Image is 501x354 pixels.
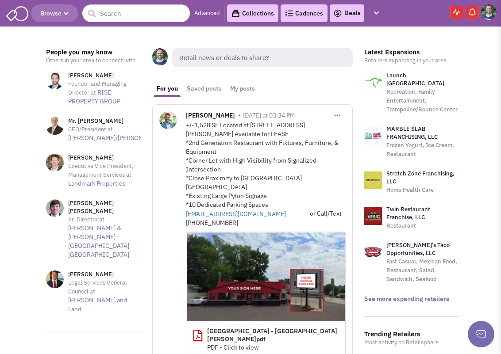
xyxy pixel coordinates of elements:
[172,48,352,67] span: Retail news or deals to share?
[386,170,455,185] a: Stretch Zone Franchising, LLC
[364,127,382,145] img: logo
[194,9,220,18] a: Advanced
[68,72,141,80] h3: [PERSON_NAME]
[182,80,226,97] a: Saved posts
[386,88,459,114] p: Recreation, Family Entertainment, Trampoline/Bounce Center
[364,171,382,189] img: logo
[46,48,141,56] h3: People you may know
[207,327,339,343] h3: [GEOGRAPHIC_DATA] - [GEOGRAPHIC_DATA][PERSON_NAME]pdf
[364,243,382,261] img: logo
[481,4,497,20] img: Peter Kruskamp
[333,8,342,19] img: icon-deals.svg
[68,126,113,133] span: CEO/President at
[243,111,295,119] span: [DATE] at 03:34 PM
[386,186,459,194] p: Home Health Care
[68,162,134,179] span: Executive Vice President, Management Services at
[333,8,361,19] a: Deals
[68,179,126,187] a: Landmark Properties
[186,111,235,122] span: [PERSON_NAME]
[364,56,459,65] p: Retailers expanding in your area
[386,72,444,87] a: Launch [GEOGRAPHIC_DATA]
[364,207,382,225] img: logo
[40,9,69,17] span: Browse
[68,296,127,313] a: [PERSON_NAME] and Land
[68,216,104,223] span: Sr. Director at
[386,257,459,284] p: Fast Casual, Mexican Food, Restaurant, Salad, Sandwich, Seafood
[364,295,449,303] a: See more expanding retailers
[386,125,438,141] a: MARBLE SLAB FRANCHISING, LLC
[285,10,293,16] img: Cadences_logo.png
[82,4,190,22] input: Search
[68,117,165,125] h3: Mr. [PERSON_NAME]
[68,199,141,215] h3: [PERSON_NAME] [PERSON_NAME]
[364,73,382,91] img: logo
[364,330,459,338] h3: Trending Retailers
[386,241,450,257] a: [PERSON_NAME]'s Taco Opportunities, LLC
[46,56,141,65] p: Others in your area to connect with
[68,154,141,162] h3: [PERSON_NAME]
[68,224,129,259] a: [PERSON_NAME] & [PERSON_NAME] - [GEOGRAPHIC_DATA] [GEOGRAPHIC_DATA]
[227,4,278,22] a: Collections
[186,209,310,218] a: [EMAIL_ADDRESS][DOMAIN_NAME]
[231,9,240,18] img: icon-collection-lavender-black.svg
[68,134,165,142] a: [PERSON_NAME]/[PERSON_NAME]
[31,4,78,22] button: Browse
[68,88,120,105] a: RISE PROPERTY GROUP
[364,338,459,347] p: Most activity on Retailsphere
[226,80,259,97] a: My posts
[207,343,339,352] p: PDF - Click to view
[6,4,28,21] img: SmartAdmin
[364,48,459,56] h3: Latest Expansions
[186,121,346,227] div: +/-1,528 SF Located at [STREET_ADDRESS][PERSON_NAME] Available for LEASE *2nd Generation Restaura...
[281,4,328,22] a: Cadences
[386,206,430,221] a: Twin Restaurant Franchise, LLC
[68,279,127,295] span: Legal Services General Counsel at
[68,270,141,278] h3: [PERSON_NAME]
[68,80,127,96] span: Founder and Managing Director at
[386,141,459,159] p: Frozen Yogurt, Ice Cream, Restaurant
[386,221,459,230] p: Restaurant
[152,80,182,97] a: For you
